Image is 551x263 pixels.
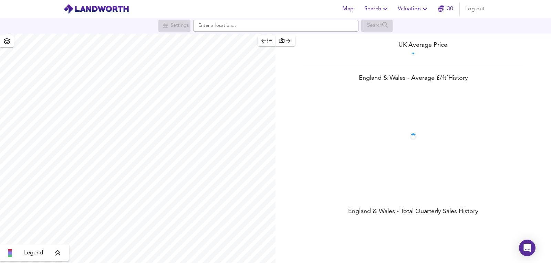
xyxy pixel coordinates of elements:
[361,20,393,32] div: Search for a location first or explore the map
[158,20,190,32] div: Search for a location first or explore the map
[395,2,432,16] button: Valuation
[364,4,389,14] span: Search
[275,41,551,50] div: UK Average Price
[275,207,551,217] div: England & Wales - Total Quarterly Sales History
[435,2,457,16] button: 30
[398,4,429,14] span: Valuation
[24,249,43,257] span: Legend
[275,74,551,84] div: England & Wales - Average £/ ft² History
[362,2,392,16] button: Search
[337,2,359,16] button: Map
[340,4,356,14] span: Map
[63,4,129,14] img: logo
[462,2,488,16] button: Log out
[193,20,358,32] input: Enter a location...
[465,4,485,14] span: Log out
[519,240,536,256] div: Open Intercom Messenger
[438,4,453,14] a: 30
